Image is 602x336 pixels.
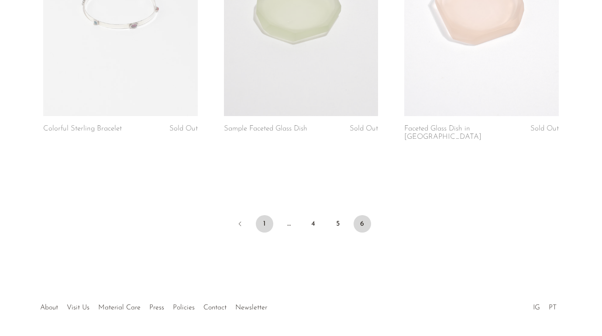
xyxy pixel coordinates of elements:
[404,125,507,141] a: Faceted Glass Dish in [GEOGRAPHIC_DATA]
[256,215,273,233] a: 1
[36,297,272,314] ul: Quick links
[350,125,378,132] span: Sold Out
[67,304,89,311] a: Visit Us
[43,125,122,133] a: Colorful Sterling Bracelet
[305,215,322,233] a: 4
[329,215,347,233] a: 5
[533,304,540,311] a: IG
[354,215,371,233] span: 6
[98,304,141,311] a: Material Care
[203,304,227,311] a: Contact
[529,297,561,314] ul: Social Medias
[549,304,557,311] a: PT
[149,304,164,311] a: Press
[40,304,58,311] a: About
[280,215,298,233] span: …
[173,304,195,311] a: Policies
[224,125,307,133] a: Sample Faceted Glass Dish
[169,125,198,132] span: Sold Out
[530,125,559,132] span: Sold Out
[231,215,249,234] a: Previous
